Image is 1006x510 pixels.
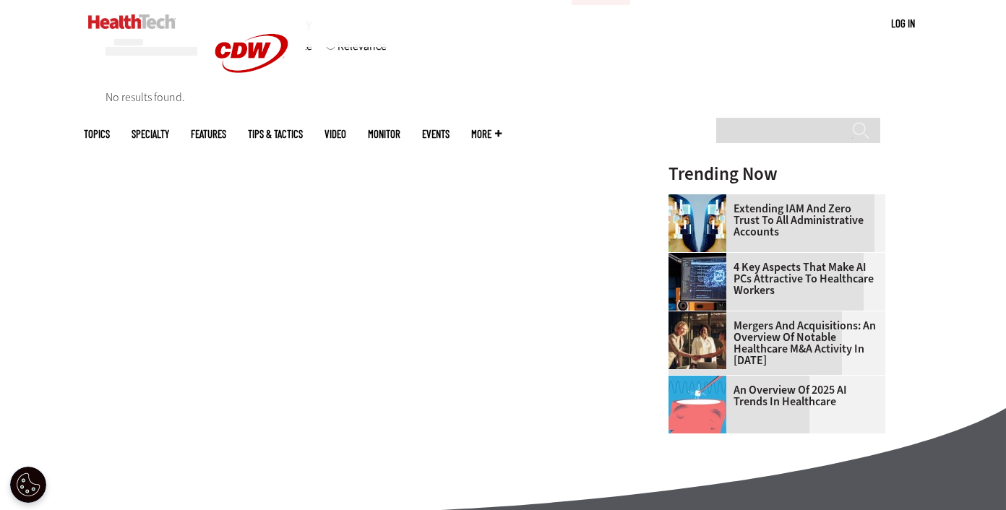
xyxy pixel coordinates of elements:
a: Features [191,129,226,139]
a: abstract image of woman with pixelated face [668,194,734,206]
a: Events [422,129,450,139]
a: Log in [891,17,915,30]
a: CDW [197,95,306,111]
div: Cookie Settings [10,467,46,503]
button: Open Preferences [10,467,46,503]
img: Home [88,14,176,29]
a: Video [324,129,346,139]
div: User menu [891,16,915,31]
a: business leaders shake hands in conference room [668,311,734,323]
a: 4 Key Aspects That Make AI PCs Attractive to Healthcare Workers [668,262,877,296]
img: Desktop monitor with brain AI concept [668,253,726,311]
a: illustration of computer chip being put inside head with waves [668,376,734,387]
a: Mergers and Acquisitions: An Overview of Notable Healthcare M&A Activity in [DATE] [668,320,877,366]
span: Topics [84,129,110,139]
span: Specialty [132,129,169,139]
a: MonITor [368,129,400,139]
img: business leaders shake hands in conference room [668,311,726,369]
a: Tips & Tactics [248,129,303,139]
img: illustration of computer chip being put inside head with waves [668,376,726,433]
a: Extending IAM and Zero Trust to All Administrative Accounts [668,203,877,238]
a: Desktop monitor with brain AI concept [668,253,734,264]
img: abstract image of woman with pixelated face [668,194,726,252]
span: More [471,129,502,139]
h3: Trending Now [668,165,885,183]
a: An Overview of 2025 AI Trends in Healthcare [668,384,877,407]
